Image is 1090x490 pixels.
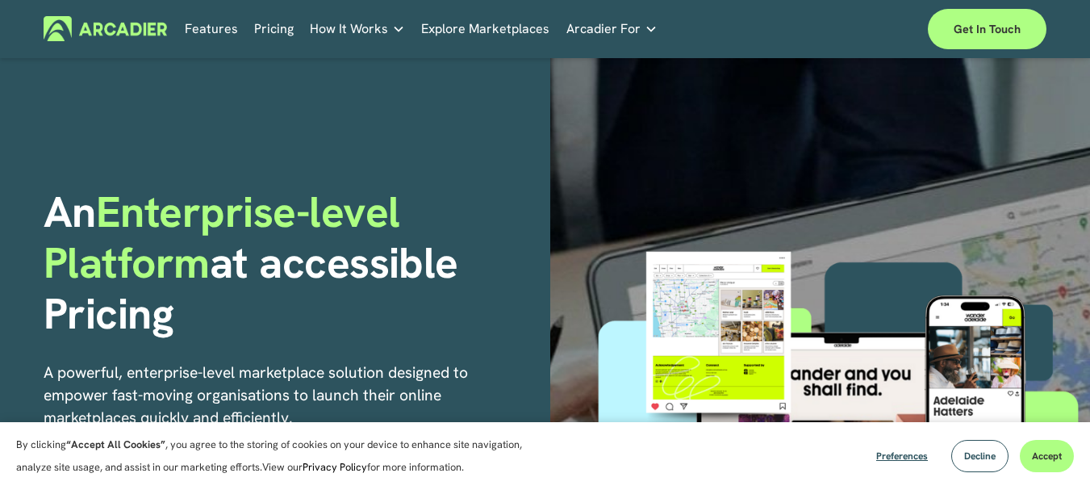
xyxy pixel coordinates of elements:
[421,16,549,41] a: Explore Marketplaces
[964,450,996,463] span: Decline
[1009,413,1090,490] iframe: Chat Widget
[44,16,167,41] img: Arcadier
[66,438,165,451] strong: “Accept All Cookies”
[303,460,367,474] a: Privacy Policy
[310,18,388,40] span: How It Works
[254,16,294,41] a: Pricing
[951,440,1009,472] button: Decline
[185,16,238,41] a: Features
[566,18,641,40] span: Arcadier For
[44,184,411,291] span: Enterprise-level Platform
[566,16,658,41] a: folder dropdown
[44,187,539,340] h1: An at accessible Pricing
[864,440,940,472] button: Preferences
[876,450,928,463] span: Preferences
[16,433,541,479] p: By clicking , you agree to the storing of cookies on your device to enhance site navigation, anal...
[928,9,1046,49] a: Get in touch
[310,16,405,41] a: folder dropdown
